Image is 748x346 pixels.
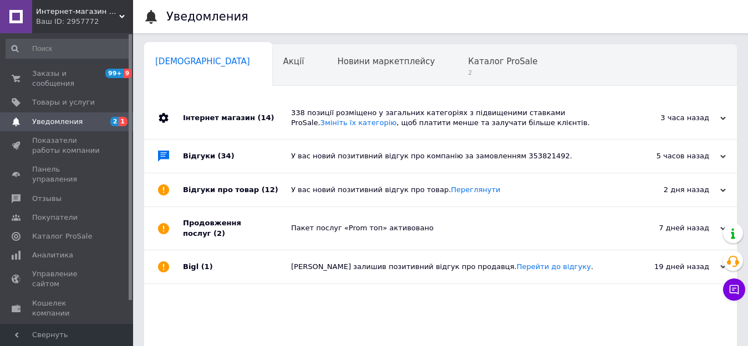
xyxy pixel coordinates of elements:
[32,269,103,289] span: Управление сайтом
[615,113,726,123] div: 3 часа назад
[32,117,83,127] span: Уведомления
[615,223,726,233] div: 7 дней назад
[32,136,103,156] span: Показатели работы компании
[257,113,274,122] span: (14)
[615,151,726,161] div: 5 часов назад
[32,97,95,107] span: Товары и услуги
[110,117,119,126] span: 2
[283,56,304,66] span: Акції
[615,262,726,272] div: 19 дней назад
[218,152,235,160] span: (34)
[517,262,591,271] a: Перейти до відгуку
[183,140,291,173] div: Відгуки
[201,262,213,271] span: (1)
[32,69,103,89] span: Заказы и сообщения
[32,213,78,223] span: Покупатели
[6,39,131,59] input: Поиск
[291,185,615,195] div: У вас новий позитивний відгук про товар.
[291,151,615,161] div: У вас новий позитивний відгук про компанію за замовленням 353821492.
[320,118,397,127] a: Змініть їх категорію
[183,173,291,206] div: Відгуки про товар
[291,262,615,272] div: [PERSON_NAME] залишив позитивний відгук про продавця. .
[124,69,133,78] span: 9
[105,69,124,78] span: 99+
[468,69,537,77] span: 2
[36,17,133,27] div: Ваш ID: 2957772
[36,7,119,17] span: Интернет-магазин Dendis
[119,117,128,126] span: 1
[32,250,73,260] span: Аналитика
[155,56,250,66] span: [DEMOGRAPHIC_DATA]
[32,194,62,204] span: Отзывы
[32,231,92,241] span: Каталог ProSale
[615,185,726,195] div: 2 дня назад
[262,185,278,194] span: (12)
[32,164,103,184] span: Панель управления
[291,223,615,233] div: Пакет послуг «Prom топ» активовано
[183,97,291,139] div: Інтернет магазин
[183,250,291,283] div: Bigl
[451,185,500,194] a: Переглянути
[213,229,225,237] span: (2)
[166,10,248,23] h1: Уведомления
[291,108,615,128] div: 338 позиції розміщено у загальних категоріях з підвищеними ставками ProSale. , щоб платити менше ...
[468,56,537,66] span: Каталог ProSale
[183,207,291,249] div: Продовження послуг
[723,278,745,301] button: Чат с покупателем
[337,56,435,66] span: Новини маркетплейсу
[32,298,103,318] span: Кошелек компании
